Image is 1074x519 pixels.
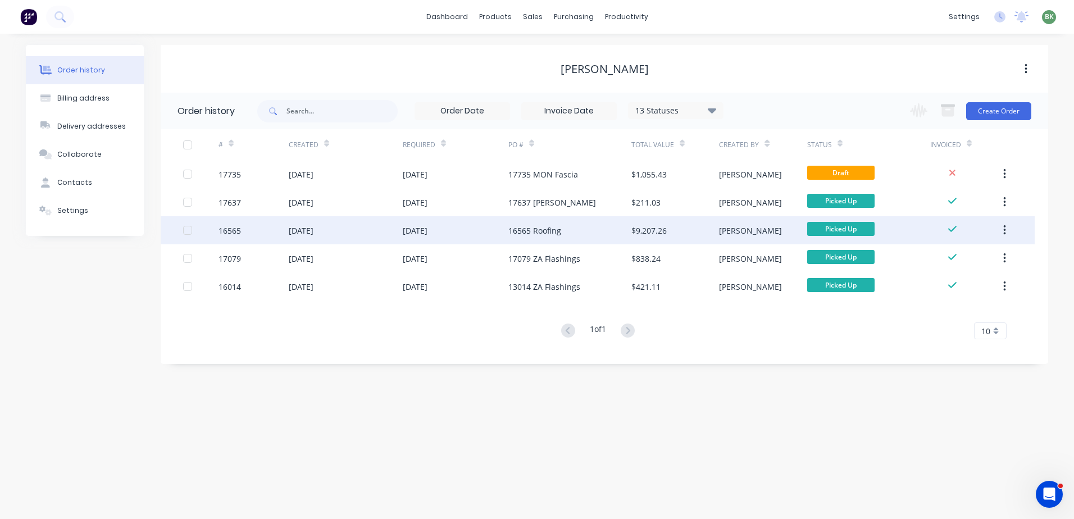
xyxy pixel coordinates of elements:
[807,250,875,264] span: Picked Up
[57,65,105,75] div: Order history
[508,197,596,208] div: 17637 [PERSON_NAME]
[1045,12,1054,22] span: BK
[548,8,599,25] div: purchasing
[508,169,578,180] div: 17735 MON Fascia
[807,194,875,208] span: Picked Up
[508,140,524,150] div: PO #
[57,121,126,131] div: Delivery addresses
[508,253,580,265] div: 17079 ZA Flashings
[966,102,1031,120] button: Create Order
[590,323,606,339] div: 1 of 1
[508,281,580,293] div: 13014 ZA Flashings
[631,197,661,208] div: $211.03
[807,129,930,160] div: Status
[719,129,807,160] div: Created By
[403,140,435,150] div: Required
[26,112,144,140] button: Delivery addresses
[289,281,313,293] div: [DATE]
[57,93,110,103] div: Billing address
[286,100,398,122] input: Search...
[631,281,661,293] div: $421.11
[26,84,144,112] button: Billing address
[415,103,509,120] input: Order Date
[219,140,223,150] div: #
[289,253,313,265] div: [DATE]
[522,103,616,120] input: Invoice Date
[289,169,313,180] div: [DATE]
[403,169,427,180] div: [DATE]
[403,129,508,160] div: Required
[719,225,782,236] div: [PERSON_NAME]
[930,140,961,150] div: Invoiced
[930,129,1000,160] div: Invoiced
[1036,481,1063,508] iframe: Intercom live chat
[403,197,427,208] div: [DATE]
[599,8,654,25] div: productivity
[219,197,241,208] div: 17637
[719,253,782,265] div: [PERSON_NAME]
[719,169,782,180] div: [PERSON_NAME]
[57,206,88,216] div: Settings
[289,225,313,236] div: [DATE]
[219,129,289,160] div: #
[629,104,723,117] div: 13 Statuses
[508,225,561,236] div: 16565 Roofing
[26,169,144,197] button: Contacts
[26,197,144,225] button: Settings
[289,140,318,150] div: Created
[20,8,37,25] img: Factory
[219,253,241,265] div: 17079
[981,325,990,337] span: 10
[219,169,241,180] div: 17735
[421,8,474,25] a: dashboard
[403,225,427,236] div: [DATE]
[719,281,782,293] div: [PERSON_NAME]
[219,225,241,236] div: 16565
[219,281,241,293] div: 16014
[807,278,875,292] span: Picked Up
[403,281,427,293] div: [DATE]
[289,129,403,160] div: Created
[26,56,144,84] button: Order history
[178,104,235,118] div: Order history
[561,62,649,76] div: [PERSON_NAME]
[807,166,875,180] span: Draft
[26,140,144,169] button: Collaborate
[403,253,427,265] div: [DATE]
[517,8,548,25] div: sales
[474,8,517,25] div: products
[508,129,631,160] div: PO #
[943,8,985,25] div: settings
[631,129,719,160] div: Total Value
[807,222,875,236] span: Picked Up
[807,140,832,150] div: Status
[719,140,759,150] div: Created By
[631,169,667,180] div: $1,055.43
[57,177,92,188] div: Contacts
[631,225,667,236] div: $9,207.26
[631,253,661,265] div: $838.24
[289,197,313,208] div: [DATE]
[631,140,674,150] div: Total Value
[719,197,782,208] div: [PERSON_NAME]
[57,149,102,160] div: Collaborate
